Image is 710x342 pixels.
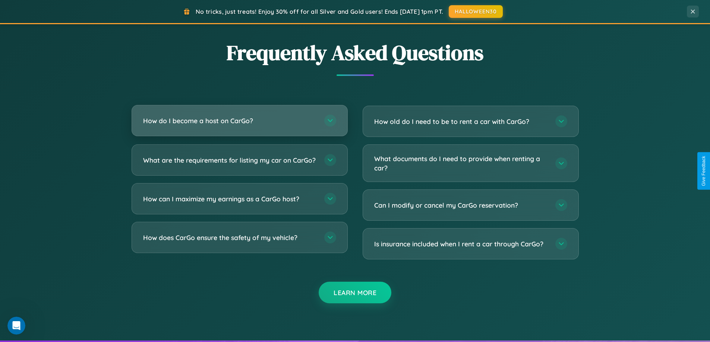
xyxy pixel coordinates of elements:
h3: How old do I need to be to rent a car with CarGo? [374,117,548,126]
h3: What are the requirements for listing my car on CarGo? [143,156,317,165]
iframe: Intercom live chat [7,317,25,335]
h3: Is insurance included when I rent a car through CarGo? [374,239,548,249]
h3: Can I modify or cancel my CarGo reservation? [374,201,548,210]
h2: Frequently Asked Questions [132,38,579,67]
button: Learn More [319,282,391,303]
span: No tricks, just treats! Enjoy 30% off for all Silver and Gold users! Ends [DATE] 1pm PT. [196,8,443,15]
h3: What documents do I need to provide when renting a car? [374,154,548,172]
div: Give Feedback [701,156,706,186]
h3: How does CarGo ensure the safety of my vehicle? [143,233,317,242]
button: HALLOWEEN30 [449,5,503,18]
h3: How can I maximize my earnings as a CarGo host? [143,194,317,204]
h3: How do I become a host on CarGo? [143,116,317,125]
